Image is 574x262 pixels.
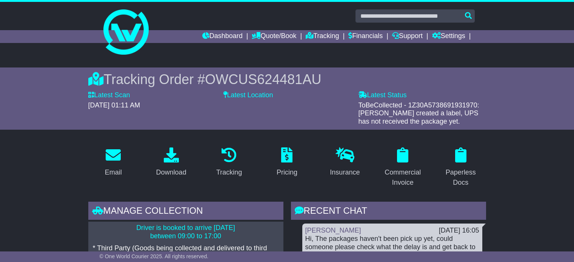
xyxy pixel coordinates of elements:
span: OWCUS624481AU [205,72,321,87]
a: [PERSON_NAME] [305,227,361,234]
a: Email [100,145,127,180]
a: Quote/Book [252,30,296,43]
div: Download [156,167,186,178]
label: Latest Scan [88,91,130,100]
div: [DATE] 16:05 [439,227,479,235]
label: Latest Location [223,91,273,100]
a: Paperless Docs [436,145,486,190]
a: Settings [432,30,465,43]
a: Commercial Invoice [378,145,428,190]
div: Insurance [330,167,360,178]
a: Support [392,30,423,43]
span: © One World Courier 2025. All rights reserved. [100,253,209,259]
p: Driver is booked to arrive [DATE] between 09:00 to 17:00 [93,224,279,240]
div: Hi, The packages haven't been pick up yet, could someone please check what the delay is and get b... [305,235,479,259]
div: Commercial Invoice [383,167,423,188]
span: ToBeCollected - 1Z30A5738691931970: [PERSON_NAME] created a label, UPS has not received the packa... [359,101,479,125]
label: Latest Status [359,91,407,100]
a: Tracking [211,145,247,180]
a: Pricing [272,145,302,180]
div: Tracking Order # [88,71,486,87]
div: RECENT CHAT [291,202,486,222]
div: Pricing [277,167,297,178]
a: Tracking [306,30,339,43]
div: Email [105,167,122,178]
a: Dashboard [202,30,243,43]
span: [DATE] 01:11 AM [88,101,140,109]
a: Financials [348,30,383,43]
div: Tracking [216,167,242,178]
div: Paperless Docs [440,167,481,188]
a: Insurance [325,145,365,180]
a: Download [151,145,191,180]
div: Manage collection [88,202,283,222]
